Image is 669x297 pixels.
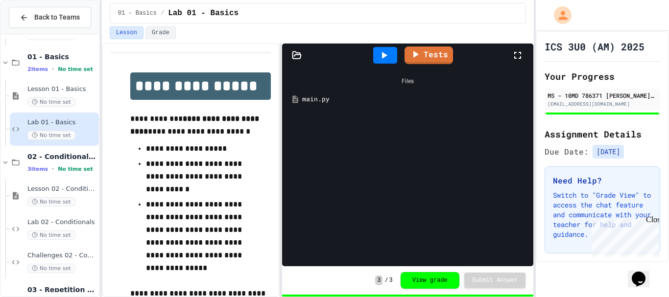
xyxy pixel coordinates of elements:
div: [EMAIL_ADDRESS][DOMAIN_NAME] [548,100,657,108]
div: MS - 10MD 786371 [PERSON_NAME] SS [548,91,657,100]
button: Grade [145,26,176,39]
h2: Assignment Details [545,127,660,141]
span: 01 - Basics [27,52,97,61]
button: Back to Teams [9,7,91,28]
div: main.py [302,94,528,104]
span: No time set [58,66,93,72]
p: Switch to "Grade View" to access the chat feature and communicate with your teacher for help and ... [553,190,652,239]
span: No time set [27,131,75,140]
span: Challenges 02 - Conditionals [27,251,97,260]
span: 3 [375,275,382,285]
span: 01 - Basics [118,9,157,17]
span: • [52,165,54,173]
button: View grade [401,272,459,289]
span: 3 [389,276,393,284]
span: 03 - Repetition (while and for) [27,285,97,294]
span: Lab 02 - Conditionals [27,218,97,227]
span: Back to Teams [34,12,80,23]
span: / [161,9,164,17]
span: / [384,276,388,284]
h1: ICS 3U0 (AM) 2025 [545,40,645,53]
button: Lesson [110,26,143,39]
span: Due Date: [545,146,589,158]
span: Lesson 02 - Conditional Statements (if) [27,185,97,193]
span: Submit Answer [472,276,518,284]
button: Submit Answer [464,273,526,288]
span: 02 - Conditional Statements (if) [27,152,97,161]
span: No time set [58,166,93,172]
span: 2 items [27,66,48,72]
div: Files [287,72,529,91]
h2: Your Progress [545,69,660,83]
div: Chat with us now!Close [4,4,68,62]
span: Lab 01 - Basics [27,118,97,127]
span: No time set [27,197,75,206]
iframe: chat widget [628,258,659,287]
span: [DATE] [593,145,624,159]
div: My Account [544,4,574,26]
a: Tests [405,46,453,64]
span: Lab 01 - Basics [168,7,239,19]
span: Lesson 01 - Basics [27,85,97,93]
span: No time set [27,230,75,240]
iframe: chat widget [588,215,659,257]
h3: Need Help? [553,175,652,186]
span: • [52,65,54,73]
span: 3 items [27,166,48,172]
span: No time set [27,97,75,107]
span: No time set [27,264,75,273]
